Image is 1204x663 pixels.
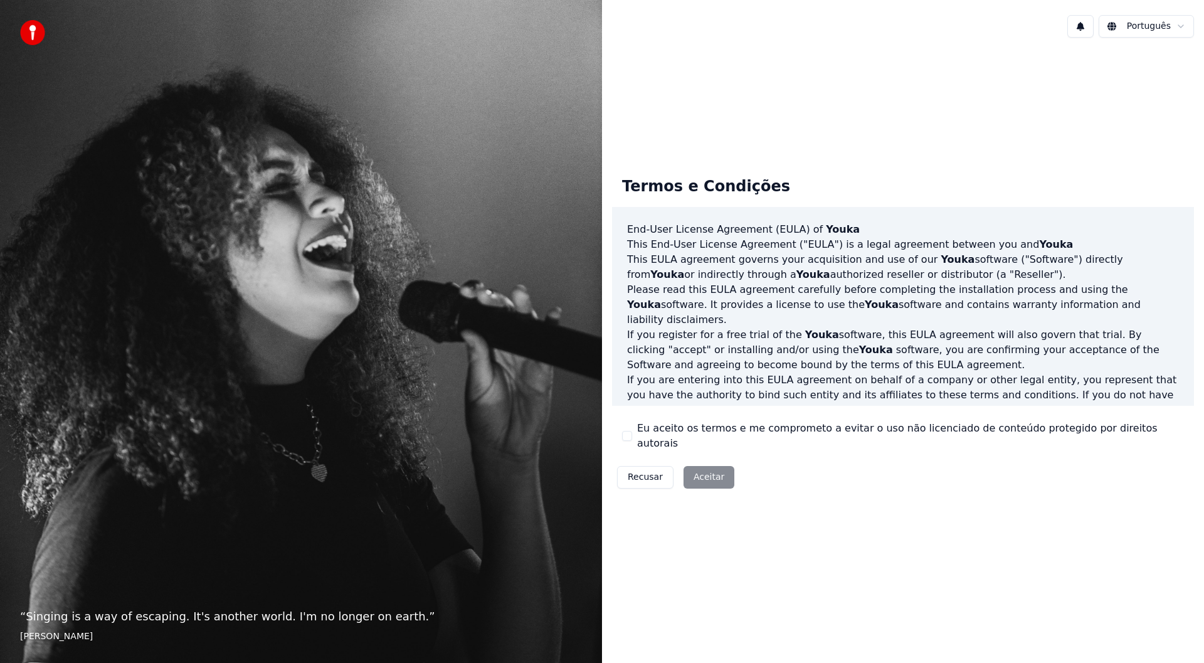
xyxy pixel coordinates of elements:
span: Youka [865,299,899,310]
div: Termos e Condições [612,167,800,207]
footer: [PERSON_NAME] [20,630,582,643]
span: Youka [859,344,893,356]
span: Youka [805,329,839,341]
p: If you are entering into this EULA agreement on behalf of a company or other legal entity, you re... [627,373,1179,433]
span: Youka [650,268,684,280]
button: Recusar [617,466,673,489]
p: Please read this EULA agreement carefully before completing the installation process and using th... [627,282,1179,327]
h3: End-User License Agreement (EULA) of [627,222,1179,237]
img: youka [20,20,45,45]
p: If you register for a free trial of the software, this EULA agreement will also govern that trial... [627,327,1179,373]
span: Youka [796,268,830,280]
label: Eu aceito os termos e me comprometo a evitar o uso não licenciado de conteúdo protegido por direi... [637,421,1184,451]
span: Youka [941,253,974,265]
span: Youka [826,223,860,235]
p: This End-User License Agreement ("EULA") is a legal agreement between you and [627,237,1179,252]
p: “ Singing is a way of escaping. It's another world. I'm no longer on earth. ” [20,608,582,625]
span: Youka [627,299,661,310]
p: This EULA agreement governs your acquisition and use of our software ("Software") directly from o... [627,252,1179,282]
span: Youka [1039,238,1073,250]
